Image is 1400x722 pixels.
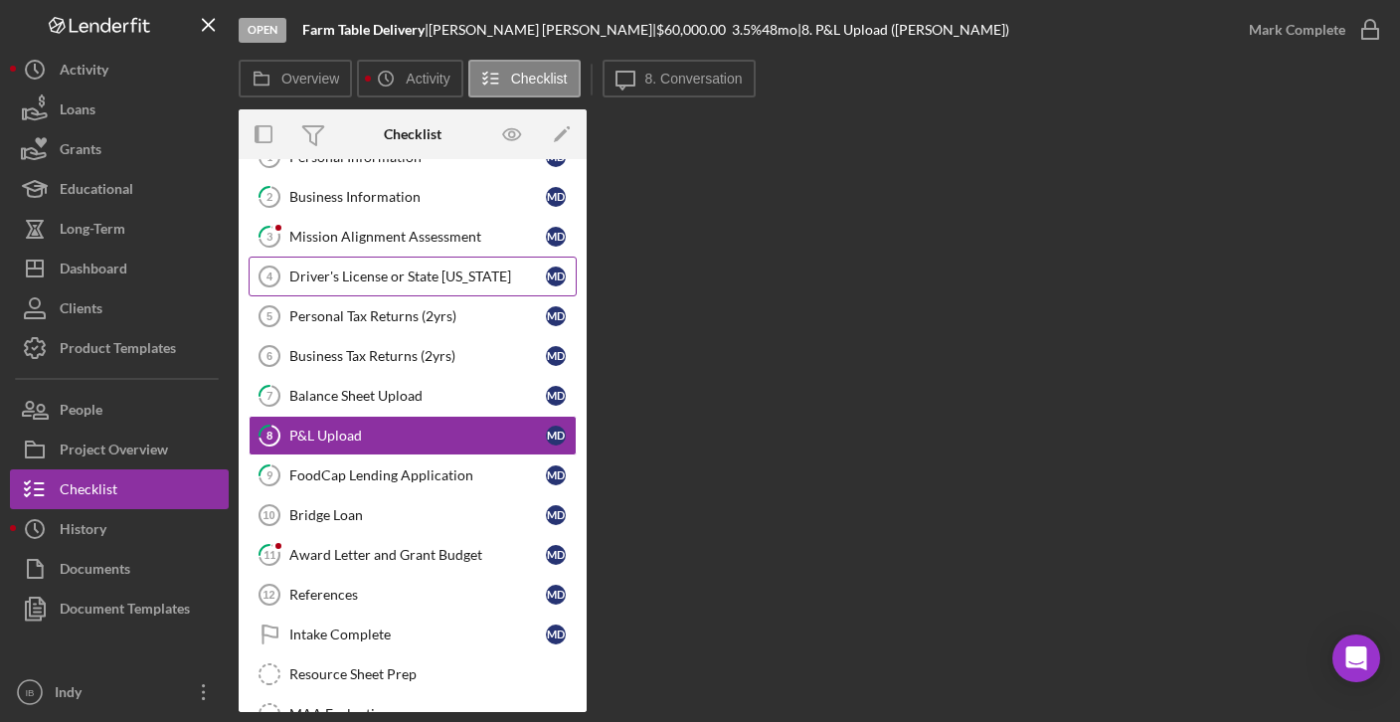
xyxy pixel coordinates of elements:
[10,209,229,249] button: Long-Term
[546,465,566,485] div: M D
[60,390,102,435] div: People
[249,177,577,217] a: 2Business InformationMD
[60,90,95,134] div: Loans
[60,509,106,554] div: History
[60,430,168,474] div: Project Overview
[60,328,176,373] div: Product Templates
[289,348,546,364] div: Business Tax Returns (2yrs)
[546,227,566,247] div: M D
[289,706,576,722] div: MAA Evaluation
[406,71,449,87] label: Activity
[289,666,576,682] div: Resource Sheet Prep
[289,587,546,603] div: References
[266,350,272,362] tspan: 6
[10,430,229,469] button: Project Overview
[249,575,577,615] a: 12ReferencesMD
[249,296,577,336] a: 5Personal Tax Returns (2yrs)MD
[60,288,102,333] div: Clients
[10,469,229,509] button: Checklist
[60,589,190,633] div: Document Templates
[546,187,566,207] div: M D
[289,308,546,324] div: Personal Tax Returns (2yrs)
[60,129,101,174] div: Grants
[546,625,566,644] div: M D
[732,22,762,38] div: 3.5 %
[249,336,577,376] a: 6Business Tax Returns (2yrs)MD
[429,22,656,38] div: [PERSON_NAME] [PERSON_NAME] |
[546,346,566,366] div: M D
[797,22,1009,38] div: | 8. P&L Upload ([PERSON_NAME])
[546,545,566,565] div: M D
[249,376,577,416] a: 7Balance Sheet UploadMD
[10,90,229,129] button: Loans
[546,505,566,525] div: M D
[645,71,743,87] label: 8. Conversation
[10,50,229,90] button: Activity
[603,60,756,97] button: 8. Conversation
[281,71,339,87] label: Overview
[60,50,108,94] div: Activity
[10,549,229,589] button: Documents
[266,230,272,243] tspan: 3
[266,429,272,442] tspan: 8
[249,535,577,575] a: 11Award Letter and Grant BudgetMD
[266,271,273,282] tspan: 4
[266,310,272,322] tspan: 5
[60,469,117,514] div: Checklist
[60,249,127,293] div: Dashboard
[302,22,429,38] div: |
[289,627,546,642] div: Intake Complete
[357,60,462,97] button: Activity
[249,257,577,296] a: 4Driver's License or State [US_STATE]MD
[302,21,425,38] b: Farm Table Delivery
[468,60,581,97] button: Checklist
[60,209,125,254] div: Long-Term
[249,455,577,495] a: 9FoodCap Lending ApplicationMD
[249,217,577,257] a: 3Mission Alignment AssessmentMD
[249,654,577,694] a: Resource Sheet Prep
[266,389,273,402] tspan: 7
[289,189,546,205] div: Business Information
[60,549,130,594] div: Documents
[511,71,568,87] label: Checklist
[263,548,275,561] tspan: 11
[10,288,229,328] button: Clients
[60,169,133,214] div: Educational
[289,547,546,563] div: Award Letter and Grant Budget
[25,687,34,698] text: IB
[384,126,441,142] div: Checklist
[656,22,732,38] div: $60,000.00
[289,467,546,483] div: FoodCap Lending Application
[546,585,566,605] div: M D
[266,468,273,481] tspan: 9
[266,150,272,163] tspan: 1
[546,267,566,286] div: M D
[10,672,229,712] button: IBIndy [PERSON_NAME]
[10,169,229,209] button: Educational
[1229,10,1390,50] button: Mark Complete
[239,18,286,43] div: Open
[289,388,546,404] div: Balance Sheet Upload
[10,390,229,430] button: People
[546,306,566,326] div: M D
[239,60,352,97] button: Overview
[289,229,546,245] div: Mission Alignment Assessment
[249,615,577,654] a: Intake CompleteMD
[10,509,229,549] button: History
[546,386,566,406] div: M D
[10,129,229,169] button: Grants
[10,589,229,629] button: Document Templates
[10,328,229,368] button: Product Templates
[249,495,577,535] a: 10Bridge LoanMD
[266,190,272,203] tspan: 2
